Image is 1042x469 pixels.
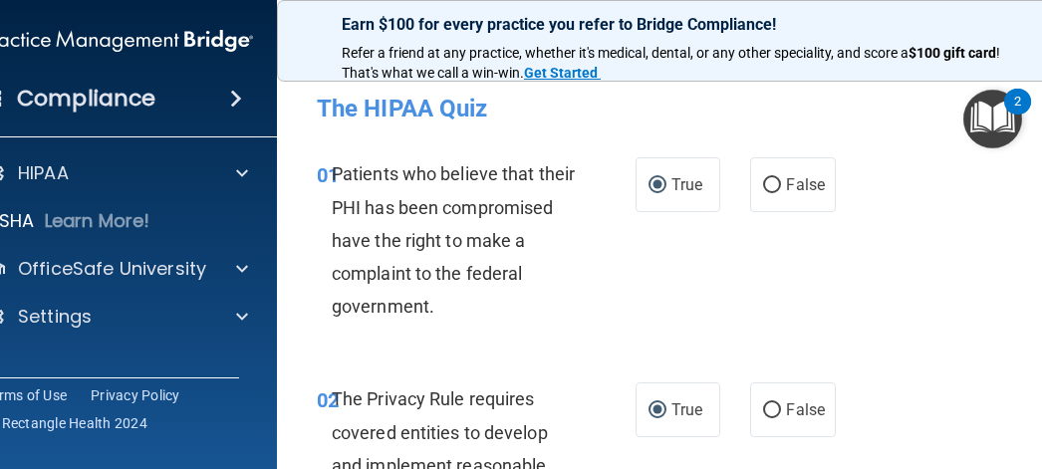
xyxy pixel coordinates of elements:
span: False [786,175,825,194]
strong: $100 gift card [909,45,996,61]
strong: Get Started [524,65,598,81]
p: OfficeSafe University [18,257,206,281]
input: True [649,403,666,418]
a: Get Started [524,65,601,81]
p: Learn More! [45,209,150,233]
p: Settings [18,305,92,329]
span: Refer a friend at any practice, whether it's medical, dental, or any other speciality, and score a [342,45,909,61]
span: 01 [317,163,339,187]
span: False [786,400,825,419]
span: Patients who believe that their PHI has been compromised have the right to make a complaint to th... [332,163,575,317]
a: Privacy Policy [91,385,180,405]
span: True [671,175,702,194]
div: 2 [1014,102,1021,127]
p: Earn $100 for every practice you refer to Bridge Compliance! [342,15,1019,34]
input: False [763,403,781,418]
input: False [763,178,781,193]
span: ! That's what we call a win-win. [342,45,1003,81]
button: Open Resource Center, 2 new notifications [963,90,1022,148]
input: True [649,178,666,193]
span: 02 [317,388,339,412]
span: True [671,400,702,419]
p: HIPAA [18,161,69,185]
h4: Compliance [17,85,155,113]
